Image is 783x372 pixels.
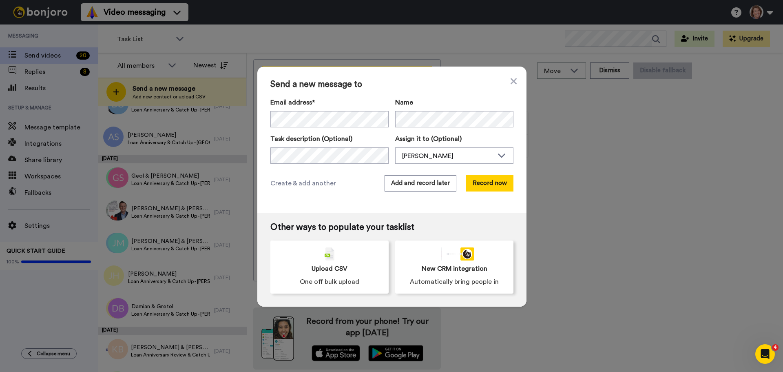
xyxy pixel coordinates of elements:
[312,264,347,274] span: Upload CSV
[395,98,413,107] span: Name
[270,178,336,188] span: Create & add another
[395,134,513,144] label: Assign it to (Optional)
[402,151,493,161] div: [PERSON_NAME]
[325,247,334,261] img: csv-grey.png
[422,264,487,274] span: New CRM integration
[410,277,499,287] span: Automatically bring people in
[466,175,513,192] button: Record now
[270,98,389,107] label: Email address*
[270,134,389,144] label: Task description (Optional)
[755,344,775,364] iframe: Intercom live chat
[270,80,513,89] span: Send a new message to
[385,175,456,192] button: Add and record later
[300,277,359,287] span: One off bulk upload
[270,223,513,232] span: Other ways to populate your tasklist
[435,247,474,261] div: animation
[772,344,779,351] span: 4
